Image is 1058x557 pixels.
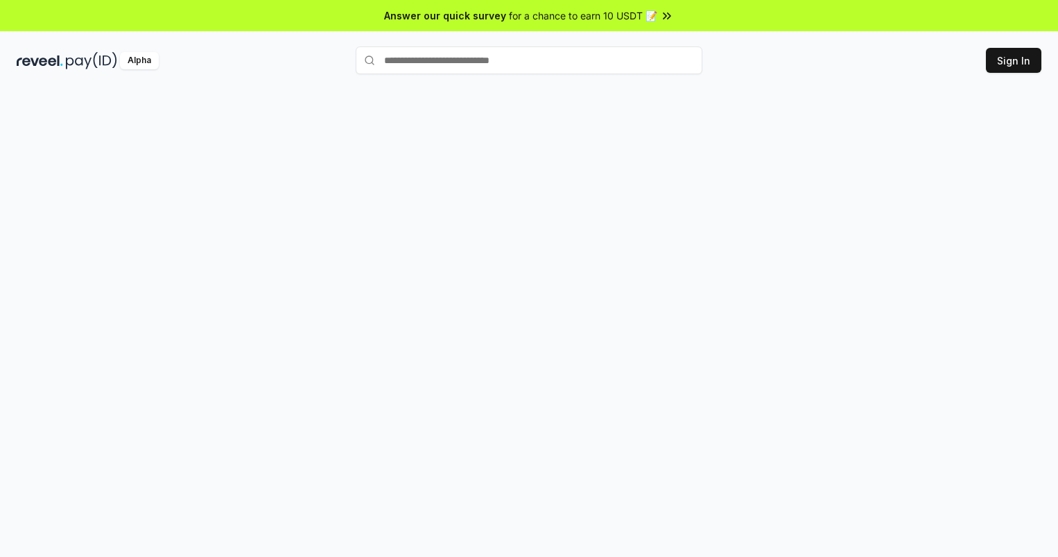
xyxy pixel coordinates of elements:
img: reveel_dark [17,52,63,69]
div: Alpha [120,52,159,69]
img: pay_id [66,52,117,69]
button: Sign In [986,48,1041,73]
span: for a chance to earn 10 USDT 📝 [509,8,657,23]
span: Answer our quick survey [384,8,506,23]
